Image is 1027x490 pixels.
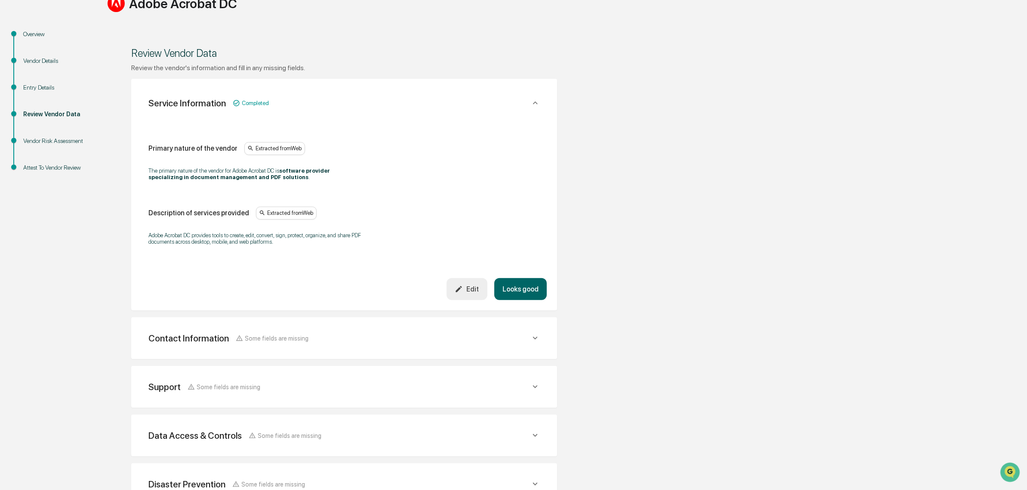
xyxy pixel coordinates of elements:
div: Attest To Vendor Review [23,163,94,172]
div: Edit [455,285,479,293]
div: Extracted from Web [256,207,317,220]
span: Some fields are missing [245,335,309,342]
div: Review Vendor Data [23,110,94,119]
a: 🖐️Preclearance [5,105,59,121]
span: Completed [242,100,269,106]
div: Primary nature of the vendor [148,144,237,152]
div: Description of services provided [148,209,249,217]
span: Some fields are missing [197,383,261,391]
button: Edit [447,278,487,300]
span: Some fields are missing [258,432,322,439]
div: Overview [23,30,94,39]
div: Extracted from Web [244,142,305,155]
div: Data Access & ControlsSome fields are missing [142,425,547,446]
div: Entry Details [23,83,94,92]
p: Adobe Acrobat DC provides tools to create, edit, convert, sign, protect, organize, and share PDF ... [148,232,364,245]
strong: software provider specializing in document management and PDF solutions [148,167,330,180]
button: Looks good [494,278,547,300]
div: 🗄️ [62,109,69,116]
button: Start new chat [146,68,157,79]
div: Disaster Prevention [148,479,225,490]
div: Support [148,381,181,392]
div: Service InformationCompleted [142,89,547,117]
div: Service Information [148,98,226,109]
p: The primary nature of the vendor for Adobe Acrobat DC is . [148,167,364,180]
span: Preclearance [17,109,56,117]
div: Vendor Details [23,56,94,65]
div: Service InformationCompleted [142,117,547,300]
div: Review Vendor Data [131,47,557,59]
div: Data Access & Controls [148,430,242,441]
div: Vendor Risk Assessment [23,136,94,146]
div: We're available if you need us! [29,74,109,81]
div: 🔎 [9,126,15,133]
span: Pylon [86,146,104,152]
div: SupportSome fields are missing [142,376,547,397]
div: Start new chat [29,66,141,74]
div: 🖐️ [9,109,15,116]
p: How can we help? [9,18,157,32]
div: Review the vendor's information and fill in any missing fields. [131,64,557,72]
img: 1746055101610-c473b297-6a78-478c-a979-82029cc54cd1 [9,66,24,81]
span: Attestations [71,109,107,117]
span: Some fields are missing [242,481,305,488]
iframe: Open customer support [999,462,1023,485]
div: Contact Information [148,333,229,344]
span: Data Lookup [17,125,54,133]
div: Contact InformationSome fields are missing [142,328,547,349]
a: Powered byPylon [61,146,104,152]
a: 🔎Data Lookup [5,121,58,137]
a: 🗄️Attestations [59,105,110,121]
